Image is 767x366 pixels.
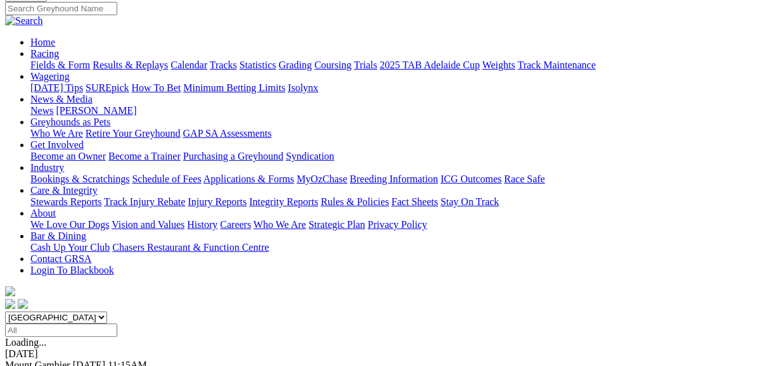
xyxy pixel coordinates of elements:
img: facebook.svg [5,299,15,309]
a: Retire Your Greyhound [86,128,181,139]
a: Become an Owner [30,151,106,161]
a: Schedule of Fees [132,174,201,184]
a: News [30,105,53,116]
a: Get Involved [30,139,84,150]
a: Applications & Forms [203,174,294,184]
a: News & Media [30,94,93,104]
a: 2025 TAB Adelaide Cup [380,60,480,70]
a: MyOzChase [297,174,347,184]
a: Integrity Reports [249,196,318,207]
div: Get Involved [30,151,762,162]
a: Weights [482,60,515,70]
a: Isolynx [288,82,318,93]
a: Login To Blackbook [30,265,114,275]
a: Bar & Dining [30,230,86,241]
a: Racing [30,48,59,59]
div: Racing [30,60,762,71]
a: Fact Sheets [392,196,438,207]
input: Select date [5,324,117,337]
a: GAP SA Assessments [183,128,272,139]
span: Loading... [5,337,46,348]
a: Strategic Plan [309,219,365,230]
div: About [30,219,762,230]
img: Search [5,15,43,27]
a: Bookings & Scratchings [30,174,129,184]
a: Vision and Values [112,219,184,230]
a: Minimum Betting Limits [183,82,285,93]
a: About [30,208,56,218]
a: Privacy Policy [368,219,427,230]
a: Who We Are [30,128,83,139]
a: Who We Are [254,219,306,230]
a: Track Maintenance [518,60,596,70]
div: [DATE] [5,348,762,360]
div: News & Media [30,105,762,117]
a: We Love Our Dogs [30,219,109,230]
a: SUREpick [86,82,129,93]
a: How To Bet [132,82,181,93]
div: Wagering [30,82,762,94]
a: ICG Outcomes [441,174,501,184]
a: Stewards Reports [30,196,101,207]
a: Fields & Form [30,60,90,70]
a: Trials [354,60,377,70]
a: Greyhounds as Pets [30,117,110,127]
a: Care & Integrity [30,185,98,196]
a: Grading [279,60,312,70]
a: Rules & Policies [321,196,389,207]
a: Tracks [210,60,237,70]
a: Calendar [171,60,207,70]
img: twitter.svg [18,299,28,309]
a: Chasers Restaurant & Function Centre [112,242,269,253]
a: [DATE] Tips [30,82,83,93]
a: Careers [220,219,251,230]
a: Track Injury Rebate [104,196,185,207]
a: Race Safe [504,174,545,184]
a: Industry [30,162,64,173]
div: Industry [30,174,762,185]
div: Care & Integrity [30,196,762,208]
a: Purchasing a Greyhound [183,151,283,161]
div: Greyhounds as Pets [30,128,762,139]
a: Results & Replays [93,60,168,70]
a: Breeding Information [350,174,438,184]
a: Coursing [314,60,352,70]
a: Stay On Track [441,196,499,207]
div: Bar & Dining [30,242,762,253]
img: logo-grsa-white.png [5,286,15,296]
a: Statistics [240,60,276,70]
a: Wagering [30,71,70,82]
a: Injury Reports [188,196,247,207]
a: Cash Up Your Club [30,242,110,253]
a: Home [30,37,55,47]
a: History [187,219,217,230]
a: [PERSON_NAME] [56,105,136,116]
a: Syndication [286,151,334,161]
a: Become a Trainer [108,151,181,161]
input: Search [5,2,117,15]
a: Contact GRSA [30,253,91,264]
